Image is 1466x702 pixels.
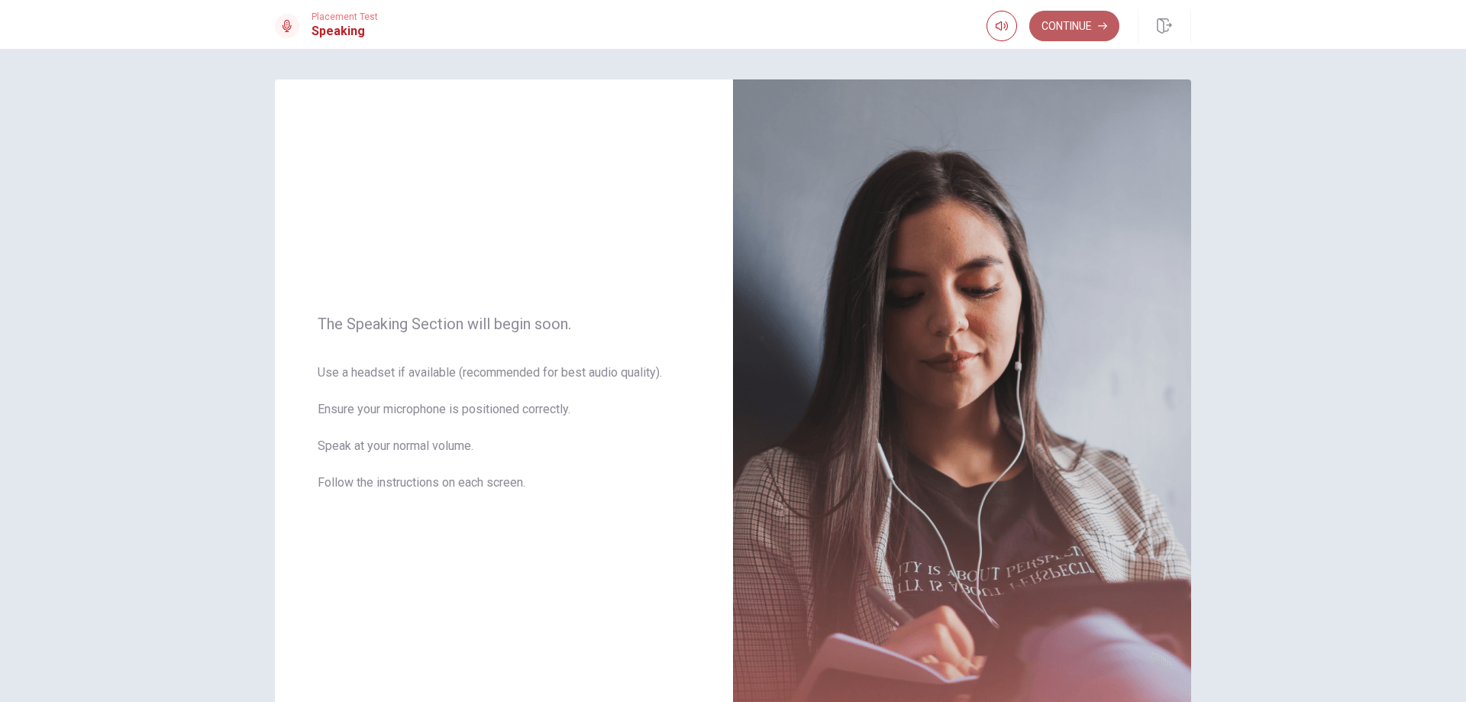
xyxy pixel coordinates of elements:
[1029,11,1119,41] button: Continue
[312,11,378,22] span: Placement Test
[318,315,690,333] span: The Speaking Section will begin soon.
[318,364,690,510] span: Use a headset if available (recommended for best audio quality). Ensure your microphone is positi...
[312,22,378,40] h1: Speaking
